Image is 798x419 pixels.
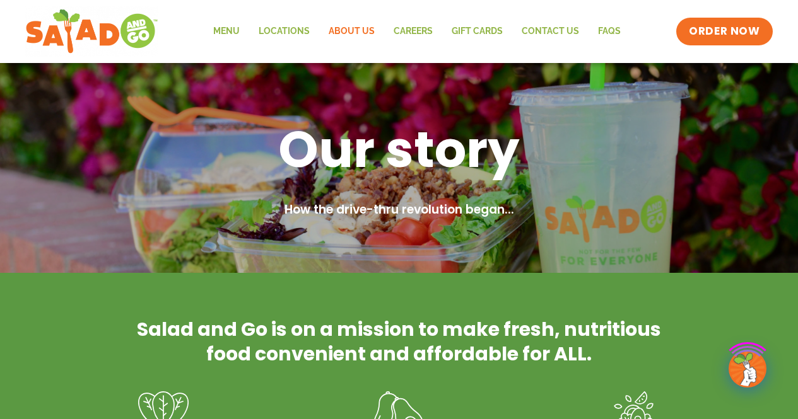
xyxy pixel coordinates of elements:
[319,17,384,46] a: About Us
[384,17,442,46] a: Careers
[204,17,249,46] a: Menu
[134,317,664,366] h2: Salad and Go is on a mission to make fresh, nutritious food convenient and affordable for ALL.
[512,17,589,46] a: Contact Us
[689,24,760,39] span: ORDER NOW
[71,117,727,182] h1: Our story
[589,17,630,46] a: FAQs
[676,18,772,45] a: ORDER NOW
[442,17,512,46] a: GIFT CARDS
[204,17,630,46] nav: Menu
[249,17,319,46] a: Locations
[25,6,158,57] img: new-SAG-logo-768×292
[71,201,727,219] h2: How the drive-thru revolution began...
